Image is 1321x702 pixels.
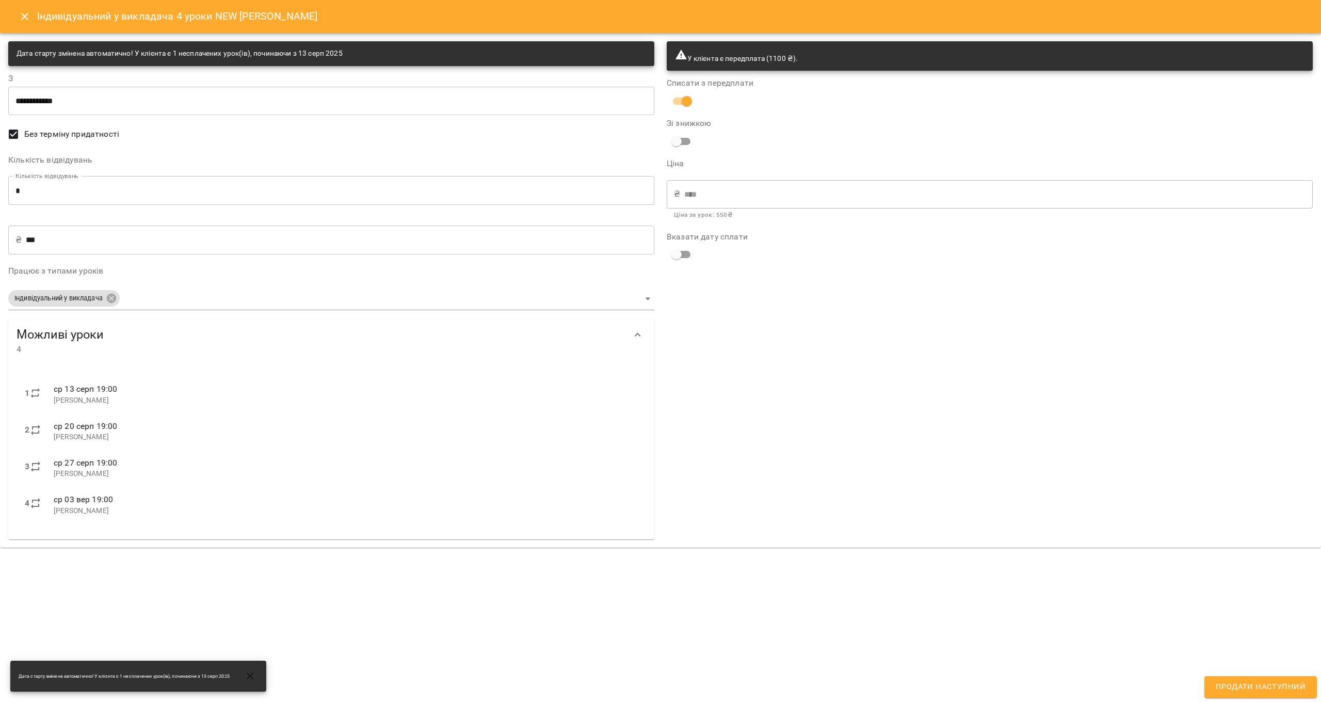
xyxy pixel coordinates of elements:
[674,188,680,200] p: ₴
[12,4,37,29] button: Close
[8,287,654,310] div: Індивідуальний у викладача
[667,159,1313,168] label: Ціна
[8,74,654,83] label: З
[25,424,29,436] label: 2
[25,460,29,473] label: 3
[1204,676,1317,698] button: Продати наступний
[625,323,650,347] button: Show more
[8,294,109,304] span: Індивідуальний у викладача
[8,156,654,164] label: Кількість відвідувань
[24,128,119,140] span: Без терміну придатності
[54,469,638,479] p: [PERSON_NAME]
[19,673,230,680] span: Дата старту змінена автоматично! У клієнта є 1 несплачених урок(ів), починаючи з 13 серп 2025
[15,234,22,246] p: ₴
[1216,680,1306,694] span: Продати наступний
[674,211,732,218] b: Ціна за урок : 550 ₴
[25,497,29,509] label: 4
[54,494,113,504] span: ср 03 вер 19:00
[667,119,882,127] label: Зі знижкою
[25,387,29,400] label: 1
[54,395,638,406] p: [PERSON_NAME]
[54,421,117,431] span: ср 20 серп 19:00
[675,54,798,62] span: У клієнта є передплата (1100 ₴).
[54,384,117,394] span: ср 13 серп 19:00
[667,79,1313,87] label: Списати з передплати
[667,233,1313,241] label: Вказати дату сплати
[17,343,625,356] span: 4
[8,290,120,307] div: Індивідуальний у викладача
[37,8,318,24] h6: Індивідуальний у викладача 4 уроки NEW [PERSON_NAME]
[17,44,343,63] div: Дата старту змінена автоматично! У клієнта є 1 несплачених урок(ів), починаючи з 13 серп 2025
[8,267,654,275] label: Працює з типами уроків
[54,458,117,468] span: ср 27 серп 19:00
[54,506,638,516] p: [PERSON_NAME]
[54,432,638,442] p: [PERSON_NAME]
[17,327,625,343] span: Можливі уроки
